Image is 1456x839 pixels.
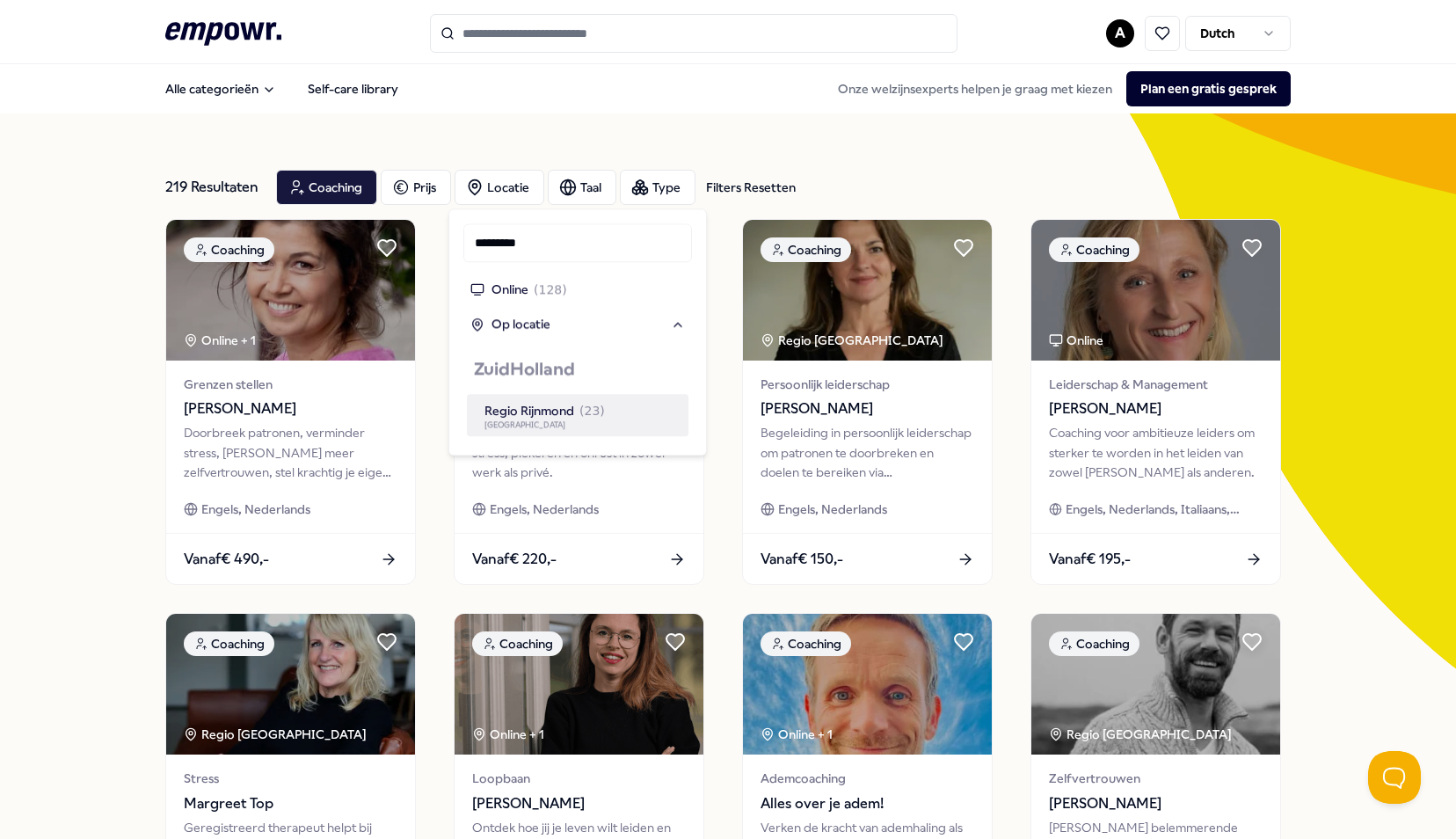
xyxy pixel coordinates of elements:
div: Regio [GEOGRAPHIC_DATA] [1049,725,1234,744]
div: Coaching [1049,237,1139,262]
button: Alle categorieën [151,71,290,106]
div: Coaching [761,631,851,656]
span: Vanaf € 195,- [1049,548,1131,571]
button: A [1106,19,1134,47]
div: Onze welzijnsexperts helpen je graag met kiezen [824,71,1291,106]
input: Search for products, categories or subcategories [430,14,957,53]
button: Coaching [276,170,377,205]
button: Type [620,170,695,205]
div: Suggestions [463,341,692,441]
span: Engels, Nederlands [778,500,887,519]
img: package image [166,614,415,755]
span: Engels, Nederlands [201,500,310,519]
span: Op locatie [491,315,550,334]
span: Engels, Nederlands [490,500,599,519]
button: Prijs [381,170,451,205]
span: Online [491,280,528,299]
img: package image [166,220,415,361]
span: [PERSON_NAME] [761,398,974,420]
a: package imageCoachingRegio [GEOGRAPHIC_DATA] Persoonlijk leiderschap[PERSON_NAME]Begeleiding in p... [742,219,993,585]
img: package image [743,614,992,755]
a: Self-care library [294,71,412,106]
span: [GEOGRAPHIC_DATA] [484,421,565,430]
div: Coaching [472,631,563,656]
span: Leiderschap & Management [1049,375,1263,394]
div: Online + 1 [184,331,256,350]
span: Stress [184,769,397,788]
img: package image [1031,614,1280,755]
div: Coaching [184,237,274,262]
div: Begeleiding in persoonlijk leiderschap om patronen te doorbreken en doelen te bereiken via bewust... [761,423,974,482]
iframe: Help Scout Beacon - Open [1368,751,1421,804]
div: Coaching [761,237,851,262]
div: Regio [GEOGRAPHIC_DATA] [184,725,369,744]
div: Filters Resetten [706,178,796,197]
div: Online + 1 [761,725,833,744]
button: Locatie [455,170,544,205]
span: Alles over je adem! [761,792,974,815]
a: package imageCoachingOnline + 1Grenzen stellen[PERSON_NAME]Doorbreek patronen, verminder stress, ... [165,219,416,585]
div: Coaching [184,631,274,656]
span: [PERSON_NAME] [1049,792,1263,815]
button: Taal [548,170,616,205]
img: package image [455,614,703,755]
div: Regio Rijnmond [484,401,605,420]
span: Vanaf € 220,- [472,548,557,571]
span: Ademcoaching [761,769,974,788]
span: Loopbaan [472,769,686,788]
img: package image [1031,220,1280,361]
div: 219 Resultaten [165,170,262,205]
div: Regio [GEOGRAPHIC_DATA] [761,331,946,350]
button: Plan een gratis gesprek [1126,71,1291,106]
span: Persoonlijk leiderschap [761,375,974,394]
span: Vanaf € 490,- [184,548,269,571]
span: ( 128 ) [534,280,567,299]
span: Vanaf € 150,- [761,548,843,571]
span: [PERSON_NAME] [1049,398,1263,420]
img: package image [743,220,992,361]
div: Coaching voor ambitieuze leiders om sterker te worden in het leiden van zowel [PERSON_NAME] als a... [1049,423,1263,482]
span: [PERSON_NAME] [184,398,397,420]
span: Grenzen stellen [184,375,397,394]
div: Online [1049,331,1103,350]
nav: Main [151,71,412,106]
div: Doorbreek patronen, verminder stress, [PERSON_NAME] meer zelfvertrouwen, stel krachtig je eigen g... [184,423,397,482]
div: Coaching [1049,631,1139,656]
div: Online + 1 [472,725,544,744]
span: Zelfvertrouwen [1049,769,1263,788]
span: Margreet Top [184,792,397,815]
a: package imageCoachingOnlineLeiderschap & Management[PERSON_NAME]Coaching voor ambitieuze leiders ... [1030,219,1281,585]
span: Engels, Nederlands, Italiaans, Zweeds [1066,500,1263,519]
span: ( 23 ) [579,401,605,420]
span: [PERSON_NAME] [472,792,686,815]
